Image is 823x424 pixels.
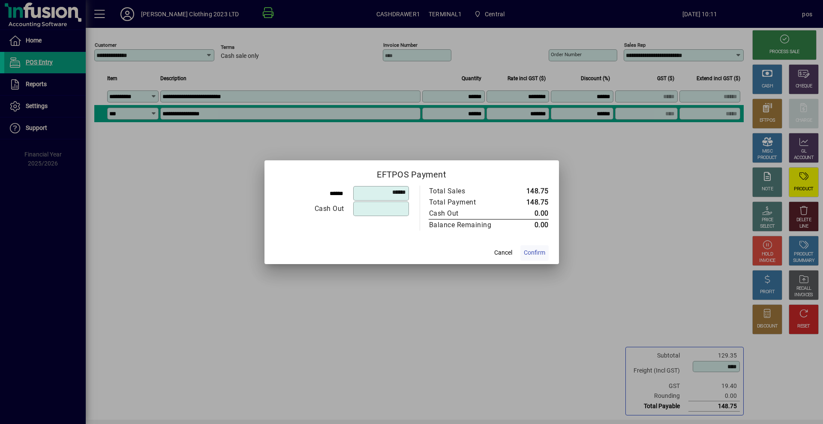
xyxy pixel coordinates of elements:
[524,248,545,257] span: Confirm
[490,245,517,261] button: Cancel
[510,219,549,231] td: 0.00
[275,204,344,214] div: Cash Out
[429,197,510,208] td: Total Payment
[510,197,549,208] td: 148.75
[264,160,559,185] h2: EFTPOS Payment
[510,208,549,220] td: 0.00
[510,186,549,197] td: 148.75
[429,220,501,230] div: Balance Remaining
[520,245,549,261] button: Confirm
[429,186,510,197] td: Total Sales
[494,248,512,257] span: Cancel
[429,208,501,219] div: Cash Out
